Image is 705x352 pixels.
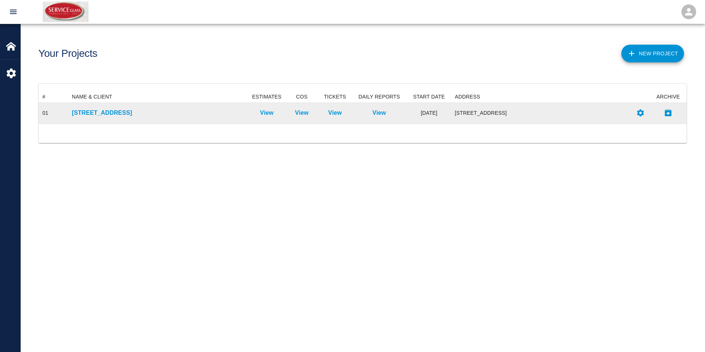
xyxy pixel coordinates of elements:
div: DAILY REPORTS [358,91,400,103]
div: [STREET_ADDRESS] [455,109,628,117]
a: View [372,108,386,117]
div: NAME & CLIENT [68,91,249,103]
div: TICKETS [324,91,346,103]
button: open drawer [4,3,22,21]
div: NAME & CLIENT [72,91,112,103]
a: View [295,108,309,117]
a: View [260,108,274,117]
a: View [328,108,342,117]
div: COS [296,91,308,103]
div: ADDRESS [455,91,480,103]
div: DAILY REPORTS [352,91,407,103]
div: 01 [42,109,48,117]
div: ADDRESS [451,91,632,103]
div: START DATE [407,91,451,103]
a: [STREET_ADDRESS] [72,108,245,117]
button: New Project [621,45,684,62]
h1: Your Projects [38,48,97,60]
div: ARCHIVE [656,91,680,103]
div: ESTIMATES [252,91,282,103]
div: START DATE [413,91,445,103]
div: # [42,91,45,103]
div: TICKETS [319,91,352,103]
div: [DATE] [407,103,451,124]
iframe: Chat Widget [668,317,705,352]
div: ARCHIVE [650,91,687,103]
div: ESTIMATES [249,91,285,103]
div: COS [285,91,319,103]
button: Settings [633,106,648,120]
div: # [39,91,68,103]
img: Service Glass Ind., Inc. [43,1,88,22]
